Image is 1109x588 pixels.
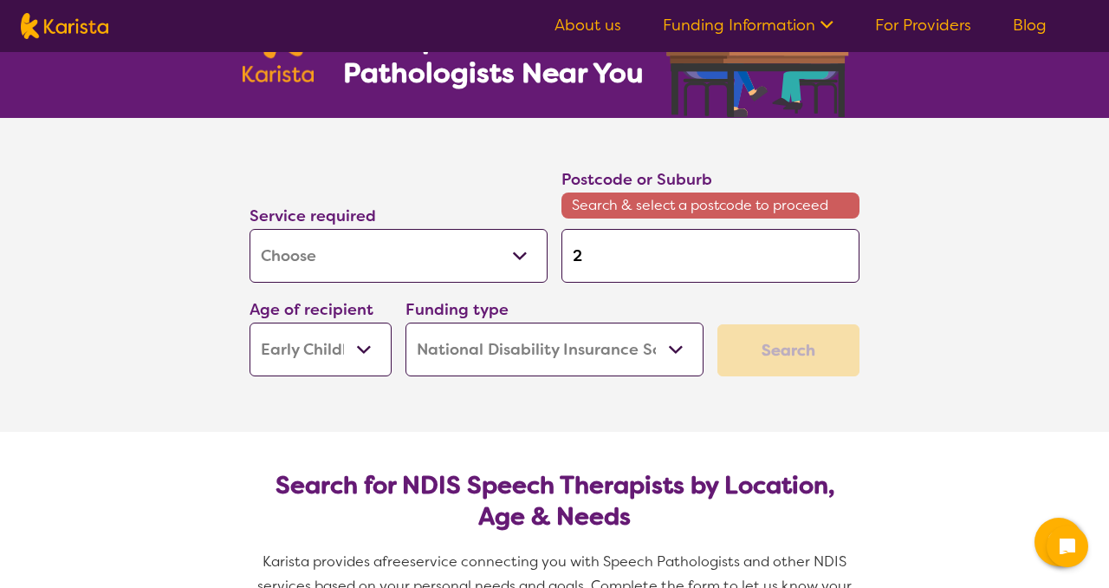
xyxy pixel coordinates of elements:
span: Search & select a postcode to proceed [561,193,859,219]
button: Channel Menu [1034,518,1083,566]
img: Karista logo [21,13,108,39]
h2: Search for NDIS Speech Therapists by Location, Age & Needs [263,470,846,532]
a: About us [554,15,621,36]
a: For Providers [875,15,971,36]
label: Postcode or Suburb [561,169,712,190]
label: Age of recipient [250,299,373,320]
span: free [382,552,410,571]
a: Blog [1013,15,1047,36]
label: Service required [250,206,376,226]
input: Type [561,229,859,283]
span: Karista provides a [263,552,382,571]
a: Funding Information [663,15,833,36]
label: Funding type [405,299,509,320]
